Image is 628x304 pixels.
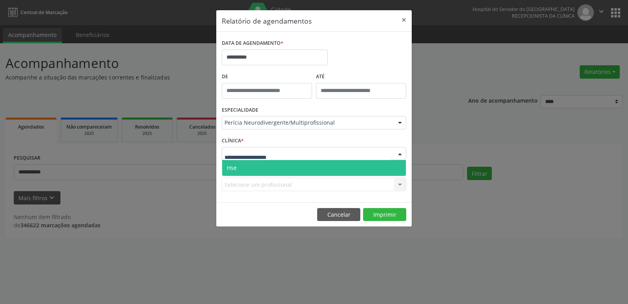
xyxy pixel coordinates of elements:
label: DATA DE AGENDAMENTO [222,37,283,50]
span: Hse [227,164,237,171]
button: Close [396,10,412,29]
button: Imprimir [363,208,406,221]
label: ESPECIALIDADE [222,104,258,116]
span: Perícia Neurodivergente/Multiprofissional [225,119,390,127]
label: CLÍNICA [222,135,244,147]
button: Cancelar [317,208,360,221]
label: ATÉ [316,71,406,83]
h5: Relatório de agendamentos [222,16,312,26]
label: De [222,71,312,83]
